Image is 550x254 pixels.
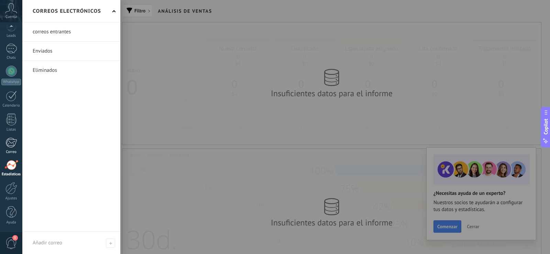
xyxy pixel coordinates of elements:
[22,42,120,61] li: Enviados
[1,128,21,132] div: Listas
[1,150,21,154] div: Correo
[1,79,21,85] div: WhatsApp
[542,119,549,134] span: Copilot
[33,240,62,246] span: Añadir correo
[12,235,18,241] span: 1
[106,239,115,248] span: Añadir correo
[1,220,21,225] div: Ayuda
[33,0,101,22] h2: Correos electrónicos
[22,22,120,42] li: correos entrantes
[1,172,21,177] div: Estadísticas
[1,56,21,60] div: Chats
[5,15,17,19] span: Cuenta
[22,61,120,80] li: Eliminados
[1,34,21,38] div: Leads
[1,196,21,201] div: Ajustes
[1,103,21,108] div: Calendario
